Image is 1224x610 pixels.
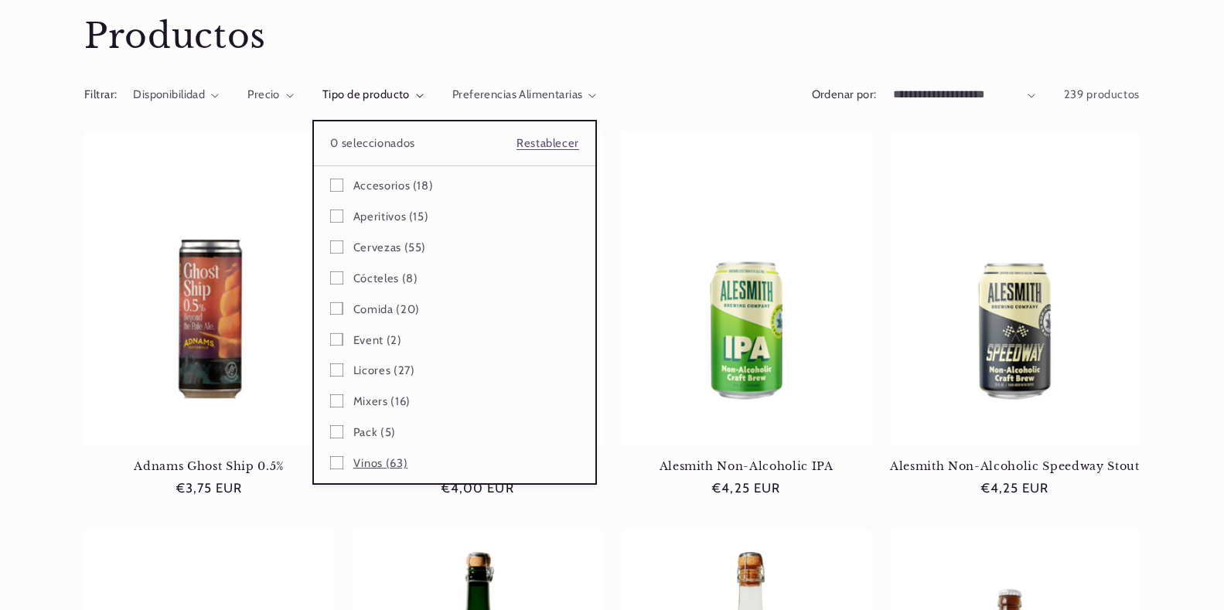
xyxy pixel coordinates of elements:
a: Restablecer [517,134,579,154]
span: Event (2) [353,333,402,348]
span: Mixers (16) [353,394,411,409]
summary: Tipo de producto (0 seleccionado) [322,87,424,104]
span: 0 seleccionados [330,136,414,150]
span: Pack (5) [353,425,396,440]
span: Cócteles (8) [353,271,418,286]
span: Cervezas (55) [353,240,426,255]
span: Comida (20) [353,302,420,317]
span: Licores (27) [353,363,415,378]
span: Aperitivos (15) [353,210,428,224]
span: Vinos (63) [353,456,407,471]
span: Accesorios (18) [353,179,433,193]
